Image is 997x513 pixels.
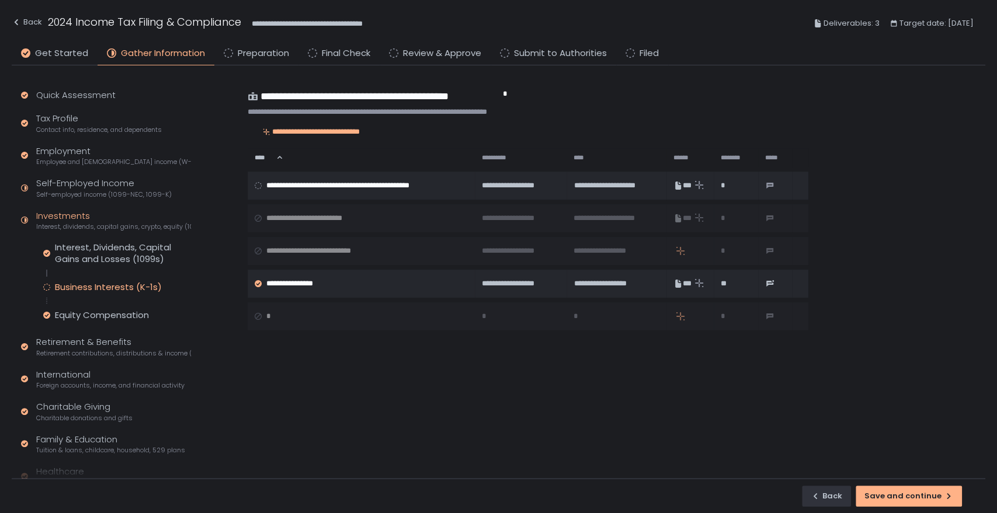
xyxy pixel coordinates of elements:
[36,433,185,455] div: Family & Education
[856,486,962,507] button: Save and continue
[514,47,607,60] span: Submit to Authorities
[12,15,42,29] div: Back
[36,446,185,455] span: Tuition & loans, childcare, household, 529 plans
[36,158,191,166] span: Employee and [DEMOGRAPHIC_DATA] income (W-2s)
[36,381,185,390] span: Foreign accounts, income, and financial activity
[811,491,842,501] div: Back
[36,336,191,358] div: Retirement & Benefits
[824,16,880,30] span: Deliverables: 3
[36,89,116,102] div: Quick Assessment
[36,414,133,423] span: Charitable donations and gifts
[36,112,162,134] div: Tax Profile
[640,47,659,60] span: Filed
[48,14,241,30] h1: 2024 Income Tax Filing & Compliance
[899,16,974,30] span: Target date: [DATE]
[36,125,162,134] span: Contact info, residence, and dependents
[403,47,481,60] span: Review & Approve
[36,222,191,231] span: Interest, dividends, capital gains, crypto, equity (1099s, K-1s)
[36,210,191,232] div: Investments
[121,47,205,60] span: Gather Information
[55,242,191,265] div: Interest, Dividends, Capital Gains and Losses (1099s)
[864,491,953,501] div: Save and continue
[55,281,162,293] div: Business Interests (K-1s)
[36,349,191,358] span: Retirement contributions, distributions & income (1099-R, 5498)
[36,145,191,167] div: Employment
[36,400,133,423] div: Charitable Giving
[36,368,185,390] div: International
[36,190,172,199] span: Self-employed income (1099-NEC, 1099-K)
[35,47,88,60] span: Get Started
[12,14,42,33] button: Back
[238,47,289,60] span: Preparation
[55,309,149,321] div: Equity Compensation
[322,47,370,60] span: Final Check
[36,465,175,487] div: Healthcare
[802,486,851,507] button: Back
[36,177,172,199] div: Self-Employed Income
